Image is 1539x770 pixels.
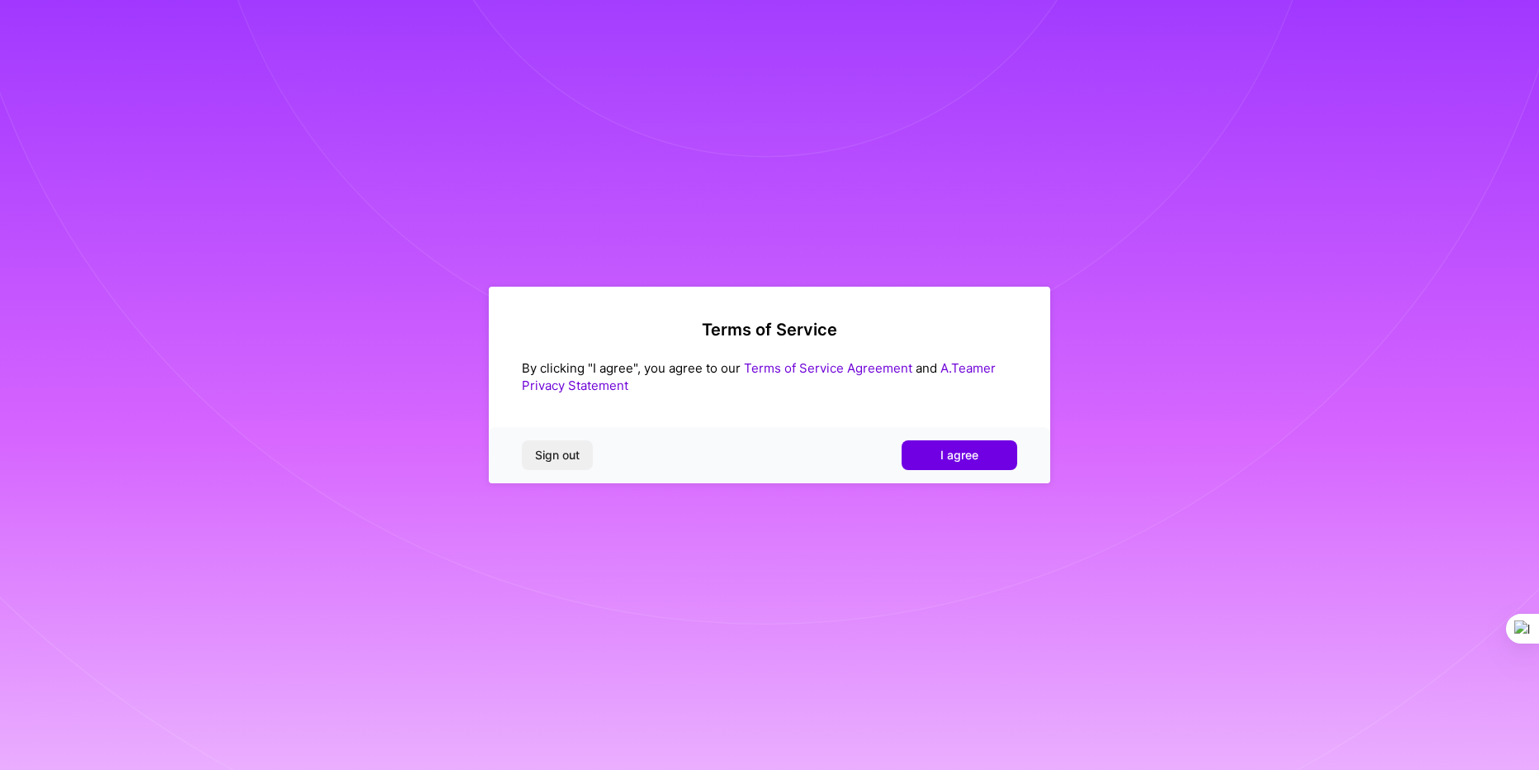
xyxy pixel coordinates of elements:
[744,360,912,376] a: Terms of Service Agreement
[902,440,1017,470] button: I agree
[522,359,1017,394] div: By clicking "I agree", you agree to our and
[940,447,978,463] span: I agree
[522,320,1017,340] h2: Terms of Service
[535,447,580,463] span: Sign out
[522,440,593,470] button: Sign out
